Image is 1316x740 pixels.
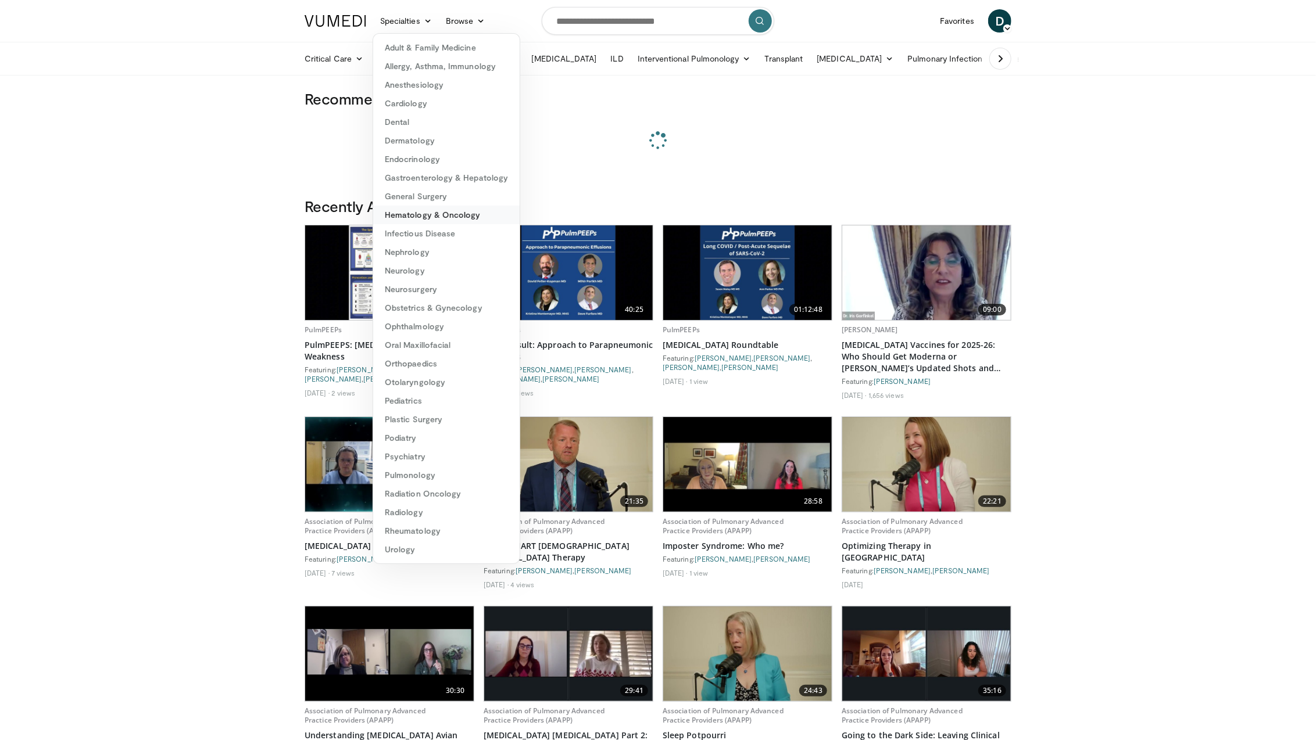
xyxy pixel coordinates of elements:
li: 2 views [331,388,356,397]
a: Association of Pulmonary Advanced Practice Providers (APAPP) [484,516,605,536]
div: Featuring: , , , [484,365,653,383]
img: 38bf504e-1f51-4284-ae9b-f98add57c2b0.620x360_q85_upscale.jpg [663,225,832,320]
li: [DATE] [305,568,330,577]
a: 43:53 [305,417,474,512]
a: [PERSON_NAME] [663,363,720,371]
a: 47:46 [305,225,474,320]
img: bcc6b21d-a535-4c9d-bcc9-26fc5c1ac064.620x360_q85_upscale.jpg [305,606,474,701]
a: [PERSON_NAME] [516,566,573,574]
li: [DATE] [842,580,864,589]
a: [PERSON_NAME] [574,365,631,373]
li: [DATE] [842,390,867,400]
a: Top Consult: Approach to Parapneumonic Effusions [484,339,653,362]
a: PulmPEEPs [305,325,342,335]
li: 1 view [689,568,709,577]
div: Featuring: , [842,566,1011,575]
li: 1 view [689,376,709,386]
img: d9ddfd97-e350-47c1-a34d-5d400e773739.620x360_q85_upscale.jpg [842,225,1011,320]
a: [DEMOGRAPHIC_DATA] [370,47,474,70]
a: [PERSON_NAME] [695,354,752,362]
span: 30:30 [441,685,469,696]
a: PulmPEEPs [663,325,700,335]
img: VuMedi Logo [305,15,366,27]
div: Specialties [373,33,520,564]
img: c94d3904-a1b4-47ab-b3c3-0dc4a35c2df0.620x360_q85_upscale.jpg [842,606,1011,701]
a: [PERSON_NAME] [337,365,394,373]
img: 6224b7a6-aa49-4340-8ac7-7f53c02bf27b.620x360_q85_upscale.jpg [305,417,474,512]
a: Neurology [373,261,520,280]
img: 5723303a-ed50-416e-bb5f-b0f5588ddfb2.620x360_q85_upscale.jpg [484,606,653,701]
a: Radiation Oncology [373,484,520,503]
a: Allergy, Asthma, Immunology [373,57,520,76]
a: Radiology [373,503,520,522]
input: Search topics, interventions [542,7,774,35]
a: 28:58 [663,417,832,512]
a: Obstetrics & Gynecology [373,299,520,317]
a: [PERSON_NAME] [874,377,931,385]
a: [PERSON_NAME] [542,375,599,383]
a: [PERSON_NAME] [721,363,778,371]
a: Psychiatry [373,447,520,466]
a: ILD [604,47,631,70]
a: Orthopaedics [373,354,520,373]
img: 126e1953-bb1b-4c47-93ef-6ba5c7e9f411.620x360_q85_upscale.jpg [663,417,832,512]
span: 24:43 [799,685,827,696]
a: Browse [439,9,492,33]
a: 29:41 [484,606,653,701]
a: [PERSON_NAME] [874,566,931,574]
span: 21:35 [620,495,648,507]
a: Dental [373,113,520,131]
a: 35:16 [842,606,1011,701]
a: Gastroenterology & Hepatology [373,168,520,187]
img: fa10aef4-8ec7-44c0-b5bf-9ebd33d272da.620x360_q85_upscale.jpg [484,417,653,512]
div: Featuring: [842,376,1011,386]
img: 2b30fdf7-627b-489a-b5e6-16a0e7be03f1.620x360_q85_upscale.jpg [305,225,474,320]
a: Cardiology [373,94,520,113]
a: D [988,9,1011,33]
a: Favorites [933,9,981,33]
a: Oral Maxillofacial [373,336,520,354]
a: Using SMART [DEMOGRAPHIC_DATA] [MEDICAL_DATA] Therapy [484,540,653,563]
a: Adult & Family Medicine [373,38,520,57]
a: Endocrinology [373,150,520,168]
a: Podiatry [373,429,520,447]
a: Plastic Surgery [373,410,520,429]
span: 22:21 [978,495,1006,507]
a: Rheumatology [373,522,520,540]
a: Critical Care [298,47,370,70]
a: [MEDICAL_DATA] Vaccines for 2025-26: Who Should Get Moderna or [PERSON_NAME]’s Updated Shots and ... [842,339,1011,374]
a: General Surgery [373,187,520,206]
a: Interventional Pulmonology [631,47,758,70]
span: 28:58 [799,495,827,507]
img: 099647ca-9ce0-4073-9b99-9fa26d4a505e.620x360_q85_upscale.jpg [663,606,832,701]
span: 35:16 [978,685,1006,696]
span: 09:00 [978,304,1006,315]
a: [PERSON_NAME] [305,375,362,383]
a: Anesthesiology [373,76,520,94]
a: [PERSON_NAME] [516,365,573,373]
li: 4 views [510,580,535,589]
a: Neurosurgery [373,280,520,299]
a: Infectious Disease [373,224,520,243]
a: [PERSON_NAME] [695,555,752,563]
a: Ophthalmology [373,317,520,336]
a: Association of Pulmonary Advanced Practice Providers (APAPP) [305,516,425,536]
a: 40:25 [484,225,653,320]
a: Association of Pulmonary Advanced Practice Providers (APAPP) [842,516,963,536]
div: Featuring: , , , [663,353,832,372]
a: Association of Pulmonary Advanced Practice Providers (APAPP) [305,706,425,725]
li: 7 views [331,568,355,577]
a: [PERSON_NAME] [574,566,631,574]
a: [PERSON_NAME] [753,354,810,362]
a: Dermatology [373,131,520,150]
span: 40:25 [620,304,648,315]
a: Transplant [758,47,810,70]
a: Hematology & Oncology [373,206,520,224]
li: [DATE] [663,568,688,577]
a: Association of Pulmonary Advanced Practice Providers (APAPP) [663,516,784,536]
li: 1,656 views [868,390,904,400]
h3: Recommended for You [305,89,1011,108]
a: PulmPEEPS: [MEDICAL_DATA] Acquired Weakness [305,339,474,362]
a: Pulmonary Infection [901,47,1002,70]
